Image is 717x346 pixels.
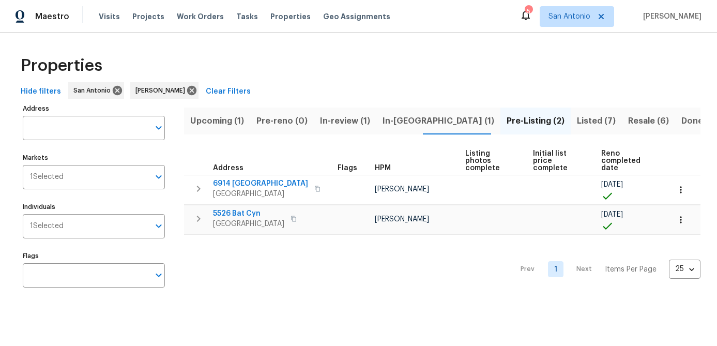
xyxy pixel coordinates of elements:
span: [PERSON_NAME] [135,85,189,96]
span: 6914 [GEOGRAPHIC_DATA] [213,178,308,189]
span: Properties [21,61,102,71]
p: Items Per Page [605,264,657,275]
span: Properties [270,11,311,22]
div: 5 [525,6,532,17]
label: Markets [23,155,165,161]
span: Address [213,164,243,172]
span: Geo Assignments [323,11,390,22]
span: Listed (7) [577,114,616,128]
span: [PERSON_NAME] [639,11,701,22]
span: [GEOGRAPHIC_DATA] [213,219,284,229]
div: [PERSON_NAME] [130,82,199,99]
nav: Pagination Navigation [511,241,700,298]
span: Clear Filters [206,85,251,98]
span: Reno completed date [601,150,652,172]
span: Hide filters [21,85,61,98]
span: [DATE] [601,181,623,188]
span: [PERSON_NAME] [375,216,429,223]
span: 1 Selected [30,173,64,182]
span: Work Orders [177,11,224,22]
span: Projects [132,11,164,22]
span: 5526 Bat Cyn [213,208,284,219]
label: Individuals [23,204,165,210]
a: Goto page 1 [548,261,563,277]
span: San Antonio [73,85,115,96]
span: Tasks [236,13,258,20]
span: Visits [99,11,120,22]
span: HPM [375,164,391,172]
span: In-[GEOGRAPHIC_DATA] (1) [383,114,494,128]
span: [GEOGRAPHIC_DATA] [213,189,308,199]
span: San Antonio [548,11,590,22]
div: 25 [669,255,700,282]
span: Upcoming (1) [190,114,244,128]
button: Open [151,170,166,184]
label: Address [23,106,165,112]
span: [DATE] [601,211,623,218]
span: Listing photos complete [465,150,515,172]
div: San Antonio [68,82,124,99]
span: Initial list price complete [533,150,584,172]
span: 1 Selected [30,222,64,231]
button: Hide filters [17,82,65,101]
label: Flags [23,253,165,259]
span: Resale (6) [628,114,669,128]
span: In-review (1) [320,114,370,128]
span: [PERSON_NAME] [375,186,429,193]
button: Open [151,121,166,135]
span: Pre-Listing (2) [507,114,565,128]
button: Open [151,219,166,233]
span: Flags [338,164,357,172]
span: Pre-reno (0) [256,114,308,128]
button: Open [151,268,166,282]
span: Maestro [35,11,69,22]
button: Clear Filters [202,82,255,101]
